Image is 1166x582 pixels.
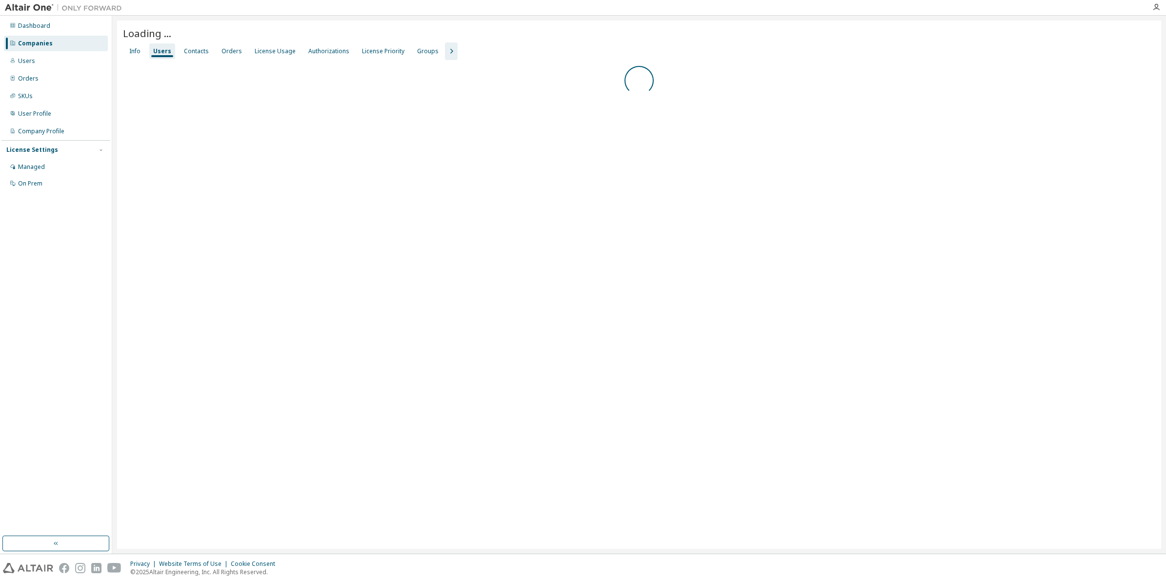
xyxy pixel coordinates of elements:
[18,163,45,171] div: Managed
[59,563,69,573] img: facebook.svg
[129,47,141,55] div: Info
[153,47,171,55] div: Users
[255,47,296,55] div: License Usage
[91,563,101,573] img: linkedin.svg
[231,560,281,568] div: Cookie Consent
[6,146,58,154] div: License Settings
[18,110,51,118] div: User Profile
[3,563,53,573] img: altair_logo.svg
[18,127,64,135] div: Company Profile
[130,560,159,568] div: Privacy
[123,26,171,40] span: Loading ...
[362,47,404,55] div: License Priority
[18,92,33,100] div: SKUs
[184,47,209,55] div: Contacts
[107,563,121,573] img: youtube.svg
[18,22,50,30] div: Dashboard
[18,75,39,83] div: Orders
[18,40,53,47] div: Companies
[221,47,242,55] div: Orders
[75,563,85,573] img: instagram.svg
[308,47,349,55] div: Authorizations
[417,47,439,55] div: Groups
[18,180,42,187] div: On Prem
[159,560,231,568] div: Website Terms of Use
[18,57,35,65] div: Users
[130,568,281,576] p: © 2025 Altair Engineering, Inc. All Rights Reserved.
[5,3,127,13] img: Altair One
